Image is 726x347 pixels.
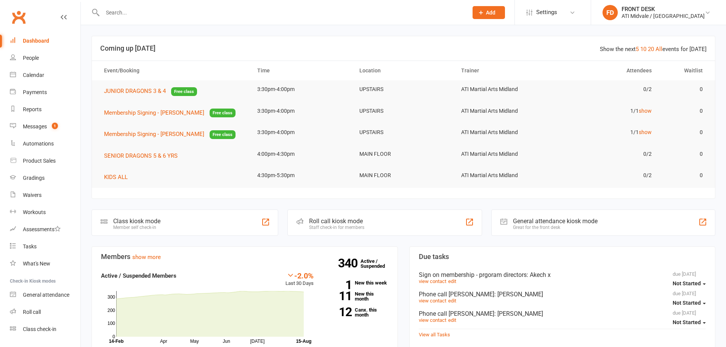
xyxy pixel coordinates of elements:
[353,145,455,163] td: MAIN FLOOR
[454,166,556,184] td: ATI Martial Arts Midland
[23,292,69,298] div: General attendance
[655,46,662,53] a: All
[325,291,388,301] a: 11New this month
[10,152,80,170] a: Product Sales
[210,130,236,139] span: Free class
[513,217,598,225] div: General attendance kiosk mode
[10,221,80,238] a: Assessments
[622,13,705,19] div: ATI Midvale / [GEOGRAPHIC_DATA]
[250,80,353,98] td: 3:30pm-4:00pm
[104,86,197,96] button: JUNIOR DRAGONS 3 & 4Free class
[104,151,183,160] button: SENIOR DRAGONS 5 & 6 YRS
[23,89,47,95] div: Payments
[639,108,652,114] a: show
[250,102,353,120] td: 3:30pm-4:00pm
[454,102,556,120] td: ATI Martial Arts Midland
[104,108,236,118] button: Membership Signing - [PERSON_NAME]Free class
[52,123,58,129] span: 1
[600,45,707,54] div: Show the next events for [DATE]
[419,271,706,278] div: Sign on membership - prgoram directors
[556,166,659,184] td: 0/2
[10,135,80,152] a: Automations
[556,61,659,80] th: Attendees
[23,261,50,267] div: What's New
[23,38,49,44] div: Dashboard
[309,217,364,225] div: Roll call kiosk mode
[419,310,706,317] div: Phone call [PERSON_NAME]
[473,6,505,19] button: Add
[622,6,705,13] div: FRONT DESK
[309,225,364,230] div: Staff check-in for members
[353,123,455,141] td: UPSTAIRS
[10,286,80,304] a: General attendance kiosk mode
[104,130,236,139] button: Membership Signing - [PERSON_NAME]Free class
[250,166,353,184] td: 4:30pm-5:30pm
[556,80,659,98] td: 0/2
[640,46,646,53] a: 10
[419,317,446,323] a: view contact
[325,306,352,318] strong: 12
[10,255,80,272] a: What's New
[104,152,178,159] span: SENIOR DRAGONS 5 & 6 YRS
[639,129,652,135] a: show
[10,101,80,118] a: Reports
[448,298,456,304] a: edit
[325,307,388,317] a: 12Canx. this month
[23,141,54,147] div: Automations
[10,50,80,67] a: People
[104,173,133,182] button: KIDS ALL
[10,67,80,84] a: Calendar
[23,158,56,164] div: Product Sales
[250,123,353,141] td: 3:30pm-4:00pm
[250,61,353,80] th: Time
[673,277,706,291] button: Not Started
[673,280,701,286] span: Not Started
[10,118,80,135] a: Messages 1
[101,253,388,261] h3: Members
[513,225,598,230] div: Great for the front desk
[556,145,659,163] td: 0/2
[353,102,455,120] td: UPSTAIRS
[454,123,556,141] td: ATI Martial Arts Midland
[353,166,455,184] td: MAIN FLOOR
[419,253,706,261] h3: Due tasks
[659,102,710,120] td: 0
[486,10,495,16] span: Add
[494,291,543,298] span: : [PERSON_NAME]
[536,4,557,21] span: Settings
[673,316,706,329] button: Not Started
[23,106,42,112] div: Reports
[210,109,236,117] span: Free class
[23,243,37,249] div: Tasks
[113,217,160,225] div: Class kiosk mode
[10,204,80,221] a: Workouts
[23,226,61,232] div: Assessments
[325,280,388,285] a: 1New this week
[10,321,80,338] a: Class kiosk mode
[104,109,204,116] span: Membership Signing - [PERSON_NAME]
[659,145,710,163] td: 0
[23,72,44,78] div: Calendar
[648,46,654,53] a: 20
[10,170,80,187] a: Gradings
[673,319,701,325] span: Not Started
[556,102,659,120] td: 1/1
[527,271,551,278] span: : Akech x
[10,304,80,321] a: Roll call
[23,209,46,215] div: Workouts
[23,55,39,61] div: People
[419,278,446,284] a: view contact
[338,257,361,269] strong: 340
[10,84,80,101] a: Payments
[454,145,556,163] td: ATI Martial Arts Midland
[132,254,161,261] a: show more
[104,88,166,94] span: JUNIOR DRAGONS 3 & 4
[673,300,701,306] span: Not Started
[494,310,543,317] span: : [PERSON_NAME]
[104,174,128,181] span: KIDS ALL
[448,317,456,323] a: edit
[23,123,47,130] div: Messages
[104,131,204,138] span: Membership Signing - [PERSON_NAME]
[636,46,639,53] a: 5
[97,61,250,80] th: Event/Booking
